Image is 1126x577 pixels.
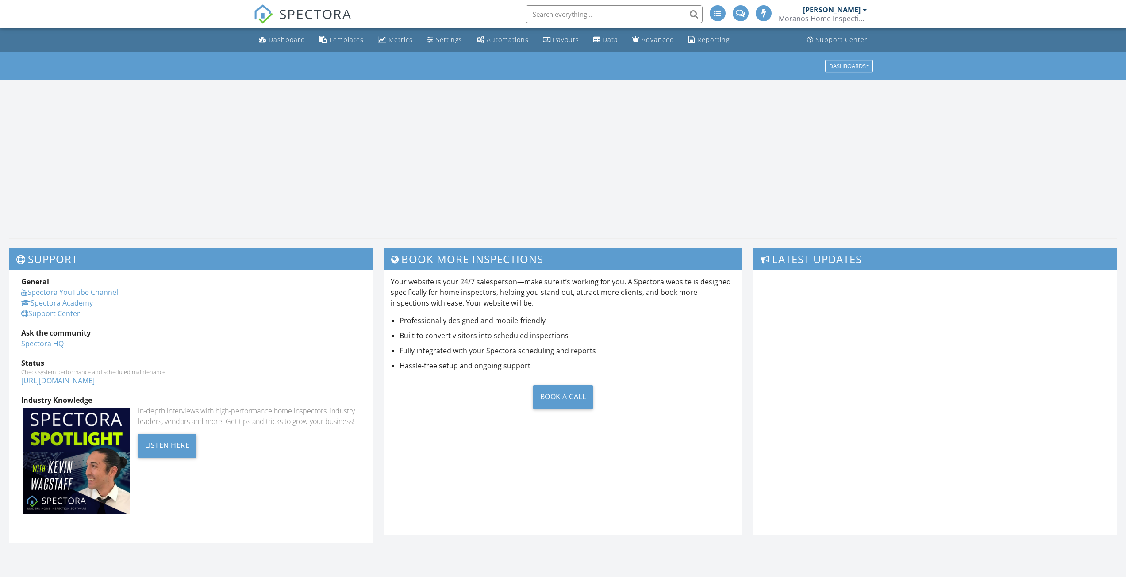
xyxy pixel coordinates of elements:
div: Payouts [553,35,579,44]
button: Dashboards [825,60,873,72]
div: Reporting [697,35,730,44]
a: Spectora Academy [21,298,93,308]
div: Dashboards [829,63,869,69]
a: Data [590,32,622,48]
div: Metrics [388,35,413,44]
li: Professionally designed and mobile-friendly [400,315,735,326]
a: Support Center [803,32,871,48]
div: Support Center [816,35,868,44]
img: Spectoraspolightmain [23,408,130,514]
h3: Latest Updates [753,248,1117,270]
li: Fully integrated with your Spectora scheduling and reports [400,345,735,356]
a: Dashboard [255,32,309,48]
div: Moranos Home Inspections LLC [779,14,867,23]
div: [PERSON_NAME] [803,5,861,14]
div: Status [21,358,361,368]
p: Your website is your 24/7 salesperson—make sure it’s working for you. A Spectora website is desig... [391,276,735,308]
h3: Book More Inspections [384,248,742,270]
div: Dashboard [269,35,305,44]
a: Automations (Advanced) [473,32,532,48]
div: Listen Here [138,434,197,458]
input: Search everything... [526,5,703,23]
a: Reporting [685,32,733,48]
h3: Support [9,248,373,270]
img: The Best Home Inspection Software - Spectora [254,4,273,24]
a: Listen Here [138,440,197,450]
div: Ask the community [21,328,361,338]
div: Automations [487,35,529,44]
a: Advanced [629,32,678,48]
li: Hassle-free setup and ongoing support [400,360,735,371]
li: Built to convert visitors into scheduled inspections [400,330,735,341]
a: SPECTORA [254,12,352,31]
a: [URL][DOMAIN_NAME] [21,376,95,386]
div: In-depth interviews with high-performance home inspectors, industry leaders, vendors and more. Ge... [138,405,361,427]
div: Advanced [642,35,674,44]
a: Settings [423,32,466,48]
div: Book a Call [533,385,593,409]
span: SPECTORA [279,4,352,23]
a: Spectora YouTube Channel [21,287,118,297]
div: Check system performance and scheduled maintenance. [21,368,361,375]
a: Payouts [539,32,583,48]
a: Book a Call [391,378,735,416]
div: Settings [436,35,462,44]
a: Support Center [21,309,80,318]
a: Templates [316,32,367,48]
a: Spectora HQ [21,339,64,348]
div: Industry Knowledge [21,395,361,405]
div: Templates [329,35,364,44]
a: Metrics [374,32,416,48]
strong: General [21,277,49,287]
div: Data [603,35,618,44]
